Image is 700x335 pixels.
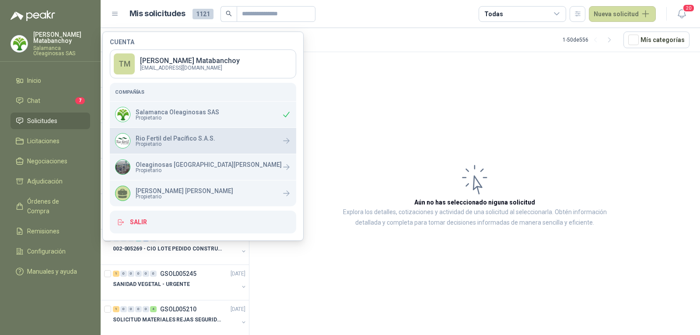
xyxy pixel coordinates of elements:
button: Salir [110,211,296,233]
p: GSOL005245 [160,271,196,277]
img: Company Logo [115,107,130,122]
button: 20 [674,6,689,22]
p: [PERSON_NAME] Matabanchoy [33,32,90,44]
span: Propietario [136,141,215,147]
a: Chat7 [10,92,90,109]
div: 1 [113,306,119,312]
a: TM[PERSON_NAME] Matabanchoy[EMAIL_ADDRESS][DOMAIN_NAME] [110,49,296,78]
p: [EMAIL_ADDRESS][DOMAIN_NAME] [140,65,240,71]
span: Configuración [27,247,66,256]
p: GSOL005293 [160,235,196,241]
a: Company LogoRio Fertil del Pacífico S.A.S.Propietario [110,128,296,154]
div: 0 [135,271,142,277]
a: 1 0 0 0 0 0 GSOL005245[DATE] SANIDAD VEGETAL - URGENTE [113,268,247,296]
span: Solicitudes [27,116,57,126]
span: Remisiones [27,226,59,236]
img: Company Logo [115,160,130,174]
span: 7 [75,97,85,104]
h5: Compañías [115,88,291,96]
span: Negociaciones [27,156,67,166]
div: 0 [150,271,157,277]
a: Manuales y ayuda [10,263,90,280]
h1: Mis solicitudes [129,7,185,20]
p: GSOL005210 [160,306,196,312]
span: Órdenes de Compra [27,197,82,216]
div: 0 [143,271,149,277]
p: [PERSON_NAME] Matabanchoy [140,57,240,64]
a: Company LogoOleaginosas [GEOGRAPHIC_DATA][PERSON_NAME]Propietario [110,154,296,180]
button: Mís categorías [623,32,689,48]
a: Adjudicación [10,173,90,190]
a: Remisiones [10,223,90,240]
a: Configuración [10,243,90,260]
p: SANIDAD VEGETAL - URGENTE [113,280,190,289]
span: 1121 [192,9,213,19]
a: Inicio [10,72,90,89]
a: Negociaciones [10,153,90,169]
div: 0 [143,306,149,312]
span: search [226,11,232,17]
img: Company Logo [11,35,28,52]
p: Oleaginosas [GEOGRAPHIC_DATA][PERSON_NAME] [136,162,282,168]
div: Todas [484,9,503,19]
p: 002-005269 - CIO LOTE PEDIDO CONSTRUCCION [113,245,222,253]
div: 0 [120,306,127,312]
span: Adjudicación [27,176,63,186]
div: 0 [128,271,134,277]
span: Propietario [136,168,282,173]
p: [PERSON_NAME] [PERSON_NAME] [136,188,233,194]
p: SOLICITUD MATERIALES REJAS SEGURIDAD - OFICINA [113,316,222,324]
p: [DATE] [231,270,245,278]
button: Nueva solicitud [589,6,656,22]
span: Inicio [27,76,41,85]
p: Salamanca Oleaginosas SAS [136,109,219,115]
img: Logo peakr [10,11,55,21]
div: TM [114,53,135,74]
a: [PERSON_NAME] [PERSON_NAME]Propietario [110,180,296,206]
img: Company Logo [115,134,130,148]
span: Propietario [136,115,219,120]
span: Propietario [136,194,233,199]
span: Chat [27,96,40,106]
a: Solicitudes [10,113,90,129]
div: 0 [120,271,127,277]
span: Manuales y ayuda [27,267,77,276]
a: 1 0 0 0 0 4 GSOL005210[DATE] SOLICITUD MATERIALES REJAS SEGURIDAD - OFICINA [113,304,247,332]
p: [DATE] [231,305,245,314]
div: 4 [150,306,157,312]
div: 0 [128,306,134,312]
p: Salamanca Oleaginosas SAS [33,46,90,56]
a: 0 0 0 13 1 0 GSOL005293[DATE] 002-005269 - CIO LOTE PEDIDO CONSTRUCCION [113,233,247,261]
h3: Aún no has seleccionado niguna solicitud [414,197,535,207]
a: Órdenes de Compra [10,193,90,219]
div: 0 [135,306,142,312]
div: 1 - 50 de 556 [563,33,616,47]
div: Company LogoSalamanca Oleaginosas SASPropietario [110,102,296,127]
a: Licitaciones [10,133,90,149]
span: 20 [682,4,695,12]
h4: Cuenta [110,39,296,45]
p: Explora los detalles, cotizaciones y actividad de una solicitud al seleccionarla. Obtén informaci... [337,207,612,228]
span: Licitaciones [27,136,59,146]
p: Rio Fertil del Pacífico S.A.S. [136,135,215,141]
div: 1 [113,271,119,277]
